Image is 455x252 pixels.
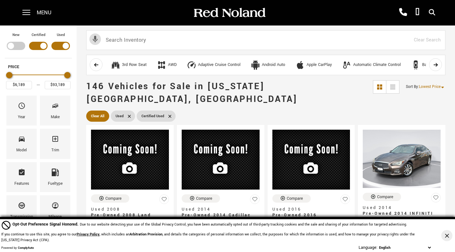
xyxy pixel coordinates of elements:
label: New [12,32,19,38]
input: Search Inventory [86,30,445,50]
input: Maximum [45,81,71,89]
span: Used 2014 [363,205,436,211]
button: AWDAWD [153,58,180,72]
span: Lowest Price [419,84,441,90]
div: TransmissionTransmission [6,195,37,225]
div: Compare [287,196,303,201]
span: Certified Used [141,112,164,120]
a: Used 2014Pre-Owned 2014 Cadillac XTS Vsport Premium [182,206,260,224]
span: Used 2008 [91,206,164,212]
a: Used 2014Pre-Owned 2014 INFINITI Q50 Premium [363,205,441,222]
a: Privacy Policy [77,232,100,237]
span: Pre-Owned 2014 INFINITI Q50 Premium [363,211,436,222]
span: Opt-Out Preference Signal Honored . [12,221,80,227]
input: Minimum [6,81,32,89]
div: AWD [168,62,177,68]
div: Filter by Vehicle Type [5,32,72,58]
div: Trim [51,147,59,154]
div: Android Auto [262,62,285,68]
button: Save Vehicle [431,193,441,205]
div: Apple CarPlay [295,60,305,70]
label: Certified [32,32,45,38]
div: Powered by [1,246,34,250]
h5: Price [8,64,69,70]
button: Save Vehicle [159,194,169,207]
span: Pre-Owned 2014 Cadillac XTS Vsport Premium [182,212,255,224]
div: Android Auto [251,60,260,70]
div: ModelModel [6,129,37,159]
div: Automatic Climate Control [353,62,401,68]
span: Model [18,133,26,147]
div: FeaturesFeatures [6,162,37,192]
strong: Arbitration Provision [130,232,163,237]
select: Language Select [377,245,432,251]
span: 146 Vehicles for Sale in [US_STATE][GEOGRAPHIC_DATA], [GEOGRAPHIC_DATA] [86,80,298,105]
div: Compare [196,196,212,201]
button: Apple CarPlayApple CarPlay [292,58,335,72]
a: Used 2008Pre-Owned 2008 Land Rover Range Rover HSE [91,206,169,224]
img: 2016 Volkswagen Tiguan S [272,130,350,190]
div: FueltypeFueltype [40,162,70,192]
span: Used 2014 [182,206,255,212]
div: Adaptive Cruise Control [187,60,196,70]
span: Transmission [18,200,26,213]
a: ComplyAuto [18,246,34,250]
div: Due to our website detecting your use of the Global Privacy Control, you have been automatically ... [12,221,407,228]
div: YearYear [6,96,37,126]
span: Clear All [91,112,104,120]
span: Fueltype [51,167,59,180]
button: Close Button [441,230,452,241]
button: Adaptive Cruise ControlAdaptive Cruise Control [183,58,244,72]
button: scroll left [90,58,102,71]
div: MakeMake [40,96,70,126]
div: Mileage [49,213,62,220]
div: Language: [359,245,377,250]
div: Adaptive Cruise Control [198,62,240,68]
div: TrimTrim [40,129,70,159]
img: 2008 Land Rover Range Rover HSE [91,130,169,190]
div: Apple CarPlay [307,62,332,68]
span: Features [18,167,26,180]
button: 3rd Row Seat3rd Row Seat [107,58,150,72]
span: Make [51,100,59,114]
div: Year [18,114,25,121]
div: 3rd Row Seat [122,62,147,68]
button: Backup CameraBackup Camera [407,58,454,72]
button: Save Vehicle [250,194,260,207]
div: Fueltype [48,180,63,187]
button: Save Vehicle [340,194,350,207]
button: Compare Vehicle [91,194,129,203]
p: If you continue to use this site, you agree to our , which includes an , and details the categori... [1,232,415,242]
button: Android AutoAndroid Auto [247,58,289,72]
span: Used [116,112,124,120]
div: MileageMileage [40,195,70,225]
div: Minimum Price [6,72,12,78]
button: Compare Vehicle [272,194,311,203]
div: Backup Camera [411,60,421,70]
div: Make [51,114,60,121]
img: Red Noland Auto Group [193,7,266,18]
div: Maximum Price [64,72,71,78]
div: Automatic Climate Control [342,60,352,70]
svg: Click to toggle on voice search [89,33,101,45]
span: Trim [51,133,59,147]
span: Sort By : [406,84,419,90]
div: Price [6,70,71,89]
label: Used [57,32,65,38]
img: 2014 Cadillac XTS Vsport Premium [182,130,260,190]
button: Compare Vehicle [182,194,220,203]
div: Compare [377,194,393,200]
span: Year [18,100,26,114]
div: Model [16,147,27,154]
span: Pre-Owned 2008 Land Rover Range Rover HSE [91,212,164,224]
div: Transmission [10,213,33,220]
span: Pre-Owned 2016 Volkswagen Tiguan S [272,212,345,224]
div: Features [14,180,29,187]
img: 2014 INFINITI Q50 Premium [363,130,441,188]
div: Backup Camera [422,62,451,68]
div: AWD [157,60,166,70]
button: Compare Vehicle [363,193,401,201]
button: Automatic Climate ControlAutomatic Climate Control [338,58,404,72]
div: Compare [105,196,122,201]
